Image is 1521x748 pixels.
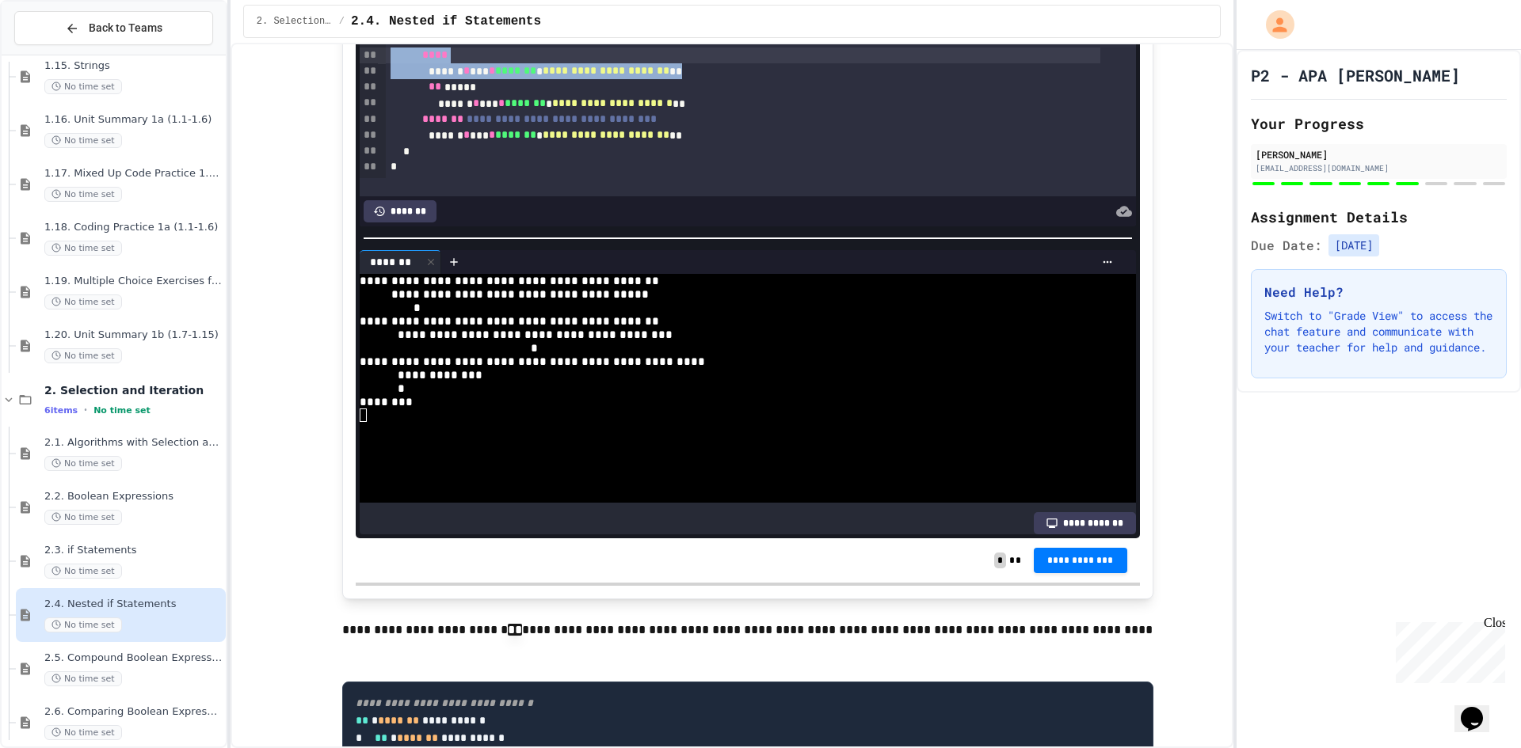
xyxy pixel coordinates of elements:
div: [EMAIL_ADDRESS][DOMAIN_NAME] [1256,162,1502,174]
button: Back to Teams [14,11,213,45]
span: No time set [44,294,122,309]
p: Switch to "Grade View" to access the chat feature and communicate with your teacher for help and ... [1264,308,1493,355]
span: 2.5. Compound Boolean Expressions [44,651,223,665]
h3: Need Help? [1264,283,1493,302]
span: No time set [44,564,122,579]
iframe: chat widget [1454,685,1505,732]
span: No time set [44,671,122,686]
span: No time set [44,456,122,471]
span: No time set [44,725,122,740]
span: 1.17. Mixed Up Code Practice 1.1-1.6 [44,167,223,180]
span: No time set [44,617,122,632]
span: No time set [44,79,122,94]
h2: Your Progress [1251,112,1507,135]
span: 2.1. Algorithms with Selection and Repetition [44,436,223,450]
span: 1.19. Multiple Choice Exercises for Unit 1a (1.1-1.6) [44,275,223,288]
div: My Account [1249,6,1298,43]
span: Back to Teams [89,20,162,36]
span: No time set [44,187,122,202]
h1: P2 - APA [PERSON_NAME] [1251,64,1460,86]
span: [DATE] [1328,234,1379,256]
span: No time set [44,510,122,525]
span: 2.4. Nested if Statements [44,598,223,611]
span: 1.16. Unit Summary 1a (1.1-1.6) [44,113,223,127]
span: Due Date: [1251,236,1322,255]
span: 6 items [44,405,78,416]
span: 1.20. Unit Summary 1b (1.7-1.15) [44,328,223,342]
h2: Assignment Details [1251,206,1507,228]
span: 2. Selection and Iteration [44,383,223,397]
span: • [84,404,87,416]
div: [PERSON_NAME] [1256,147,1502,161]
span: / [339,15,345,28]
span: 1.18. Coding Practice 1a (1.1-1.6) [44,221,223,234]
span: 1.15. Strings [44,59,223,73]
span: 2.6. Comparing Boolean Expressions ([PERSON_NAME] Laws) [44,705,223,719]
span: No time set [44,241,122,256]
span: No time set [44,348,122,363]
span: 2.2. Boolean Expressions [44,490,223,503]
div: Chat with us now!Close [6,6,109,101]
iframe: chat widget [1389,616,1505,683]
span: 2.3. if Statements [44,544,223,557]
span: No time set [44,133,122,148]
span: 2. Selection and Iteration [257,15,333,28]
span: 2.4. Nested if Statements [351,12,541,31]
span: No time set [93,405,151,416]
